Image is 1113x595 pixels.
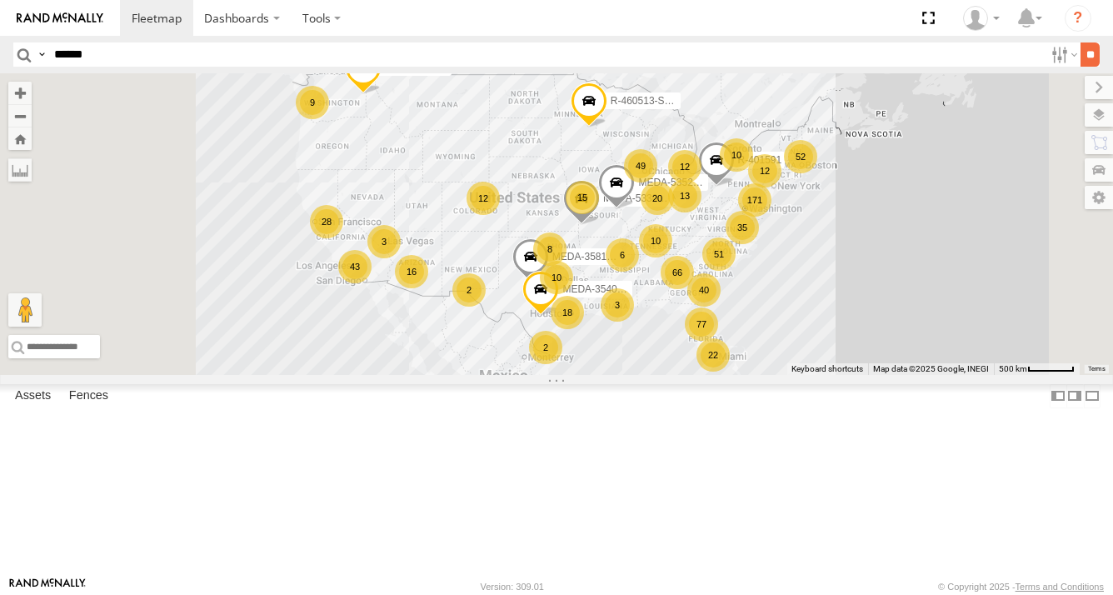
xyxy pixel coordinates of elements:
div: 28 [310,205,343,238]
img: rand-logo.svg [17,12,103,24]
label: Fences [61,384,117,407]
div: Robert Gischel [957,6,1006,31]
span: R-460513-Swing [611,96,685,107]
div: 18 [551,296,584,329]
div: 16 [395,255,428,288]
span: Map data ©2025 Google, INEGI [873,364,989,373]
span: 500 km [999,364,1027,373]
div: 35 [726,211,759,244]
label: Measure [8,158,32,182]
div: 3 [601,288,634,322]
label: Hide Summary Table [1084,384,1101,408]
button: Zoom in [8,82,32,104]
a: Visit our Website [9,578,86,595]
div: 10 [639,224,672,257]
div: © Copyright 2025 - [938,582,1104,592]
div: 10 [720,138,753,172]
div: 20 [641,182,674,215]
div: 43 [338,250,372,283]
div: 22 [696,338,730,372]
div: 66 [661,256,694,289]
div: 13 [668,179,701,212]
button: Map Scale: 500 km per 53 pixels [994,363,1080,375]
div: 9 [296,86,329,119]
div: 52 [784,140,817,173]
button: Keyboard shortcuts [791,363,863,375]
div: 15 [566,181,599,214]
button: Zoom Home [8,127,32,150]
label: Dock Summary Table to the Left [1050,384,1066,408]
div: 3 [367,225,401,258]
div: 77 [685,307,718,341]
span: MEDA-358103-Roll [552,251,638,262]
div: 171 [738,183,771,217]
div: 10 [540,261,573,294]
button: Zoom out [8,104,32,127]
div: 51 [702,237,736,271]
div: 6 [606,238,639,272]
a: Terms (opens in new tab) [1088,366,1106,372]
label: Map Settings [1085,186,1113,209]
div: 2 [529,331,562,364]
div: 40 [687,273,721,307]
span: MEDA-535204-Roll [638,177,724,189]
div: Version: 309.01 [481,582,544,592]
i: ? [1065,5,1091,32]
label: Dock Summary Table to the Right [1066,384,1083,408]
div: 12 [748,154,781,187]
div: 8 [533,232,566,266]
span: MEDA-354010-Roll [562,284,648,296]
label: Assets [7,384,59,407]
div: 12 [467,182,500,215]
label: Search Query [35,42,48,67]
button: Drag Pegman onto the map to open Street View [8,293,42,327]
label: Search Filter Options [1045,42,1081,67]
div: 2 [452,273,486,307]
div: 12 [668,150,701,183]
a: Terms and Conditions [1016,582,1104,592]
div: 49 [624,149,657,182]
